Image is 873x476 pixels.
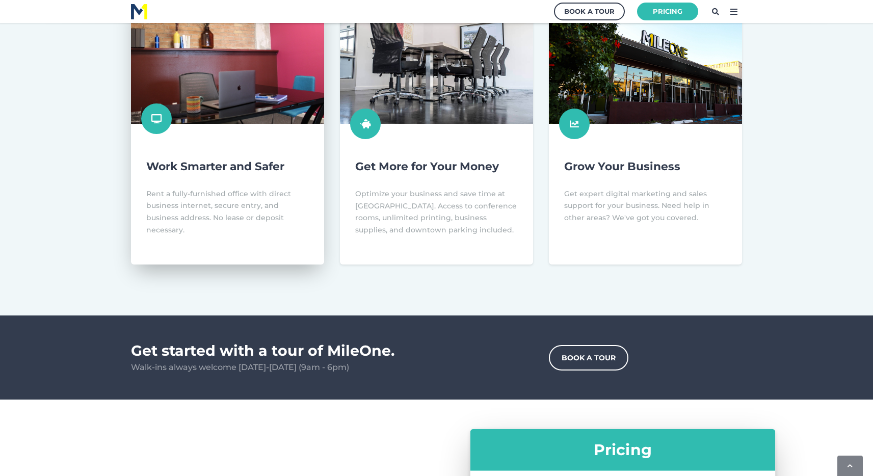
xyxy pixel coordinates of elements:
[549,345,628,371] a: Book a Tour
[131,341,534,360] h3: Get started with a tour of MileOne.
[564,5,615,18] div: Book a Tour
[131,360,534,374] span: Walk-ins always welcome [DATE]-[DATE] (9am - 6pm)
[637,3,698,20] a: Pricing
[554,3,625,20] a: Book a Tour
[131,4,147,19] img: M1 Logo - Blue Letters - for Light Backgrounds-2
[481,440,764,460] h3: Pricing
